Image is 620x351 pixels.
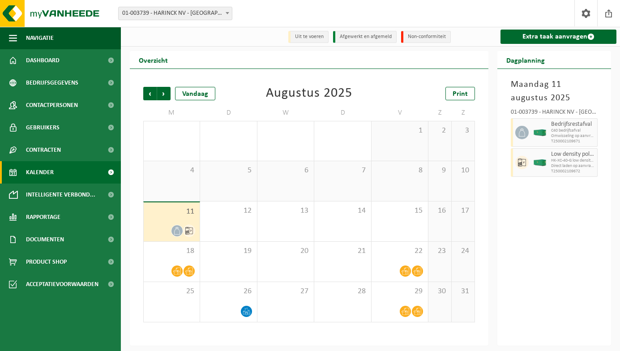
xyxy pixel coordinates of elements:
[551,163,595,169] span: Direct laden op aanvraag
[497,51,554,68] h2: Dagplanning
[288,31,329,43] li: Uit te voeren
[372,105,428,121] td: V
[148,166,195,175] span: 4
[551,133,595,139] span: Omwisseling op aanvraag
[551,151,595,158] span: Low density polyethyleen (LDPE) folie, los, naturel
[433,126,447,136] span: 2
[26,139,61,161] span: Contracten
[262,126,309,136] span: 30
[257,105,314,121] td: W
[453,90,468,98] span: Print
[433,246,447,256] span: 23
[26,116,60,139] span: Gebruikers
[26,94,78,116] span: Contactpersonen
[433,287,447,296] span: 30
[26,228,64,251] span: Documenten
[533,129,547,136] img: HK-XC-40-GN-00
[143,87,157,100] span: Vorige
[376,287,423,296] span: 29
[551,139,595,144] span: T250002109671
[456,287,470,296] span: 31
[200,105,257,121] td: D
[148,207,195,217] span: 11
[376,246,423,256] span: 22
[262,166,309,175] span: 6
[266,87,352,100] div: Augustus 2025
[143,105,200,121] td: M
[205,246,252,256] span: 19
[319,287,366,296] span: 28
[376,126,423,136] span: 1
[314,105,371,121] td: D
[118,7,232,20] span: 01-003739 - HARINCK NV - WIELSBEKE
[551,128,595,133] span: C40 bedrijfsafval
[175,87,215,100] div: Vandaag
[262,246,309,256] span: 20
[26,251,67,273] span: Product Shop
[130,51,177,68] h2: Overzicht
[26,72,78,94] span: Bedrijfsgegevens
[26,49,60,72] span: Dashboard
[119,7,232,20] span: 01-003739 - HARINCK NV - WIELSBEKE
[26,273,98,295] span: Acceptatievoorwaarden
[511,109,598,118] div: 01-003739 - HARINCK NV - [GEOGRAPHIC_DATA]
[148,287,195,296] span: 25
[456,166,470,175] span: 10
[433,206,447,216] span: 16
[205,287,252,296] span: 26
[452,105,475,121] td: Z
[148,246,195,256] span: 18
[205,166,252,175] span: 5
[456,126,470,136] span: 3
[456,206,470,216] span: 17
[26,27,54,49] span: Navigatie
[551,169,595,174] span: T250002109672
[551,158,595,163] span: HK-XC-40-G low density polyethyleen (LDPE) folie, los, natur
[433,166,447,175] span: 9
[401,31,451,43] li: Non-conformiteit
[551,121,595,128] span: Bedrijfsrestafval
[319,126,366,136] span: 31
[319,246,366,256] span: 21
[500,30,616,44] a: Extra taak aanvragen
[26,206,60,228] span: Rapportage
[376,166,423,175] span: 8
[319,206,366,216] span: 14
[445,87,475,100] a: Print
[376,206,423,216] span: 15
[533,159,547,166] img: HK-XC-40-GN-00
[205,206,252,216] span: 12
[26,161,54,184] span: Kalender
[157,87,171,100] span: Volgende
[428,105,452,121] td: Z
[319,166,366,175] span: 7
[456,246,470,256] span: 24
[26,184,95,206] span: Intelligente verbond...
[262,287,309,296] span: 27
[511,78,598,105] h3: Maandag 11 augustus 2025
[148,126,195,136] span: 28
[333,31,397,43] li: Afgewerkt en afgemeld
[262,206,309,216] span: 13
[205,126,252,136] span: 29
